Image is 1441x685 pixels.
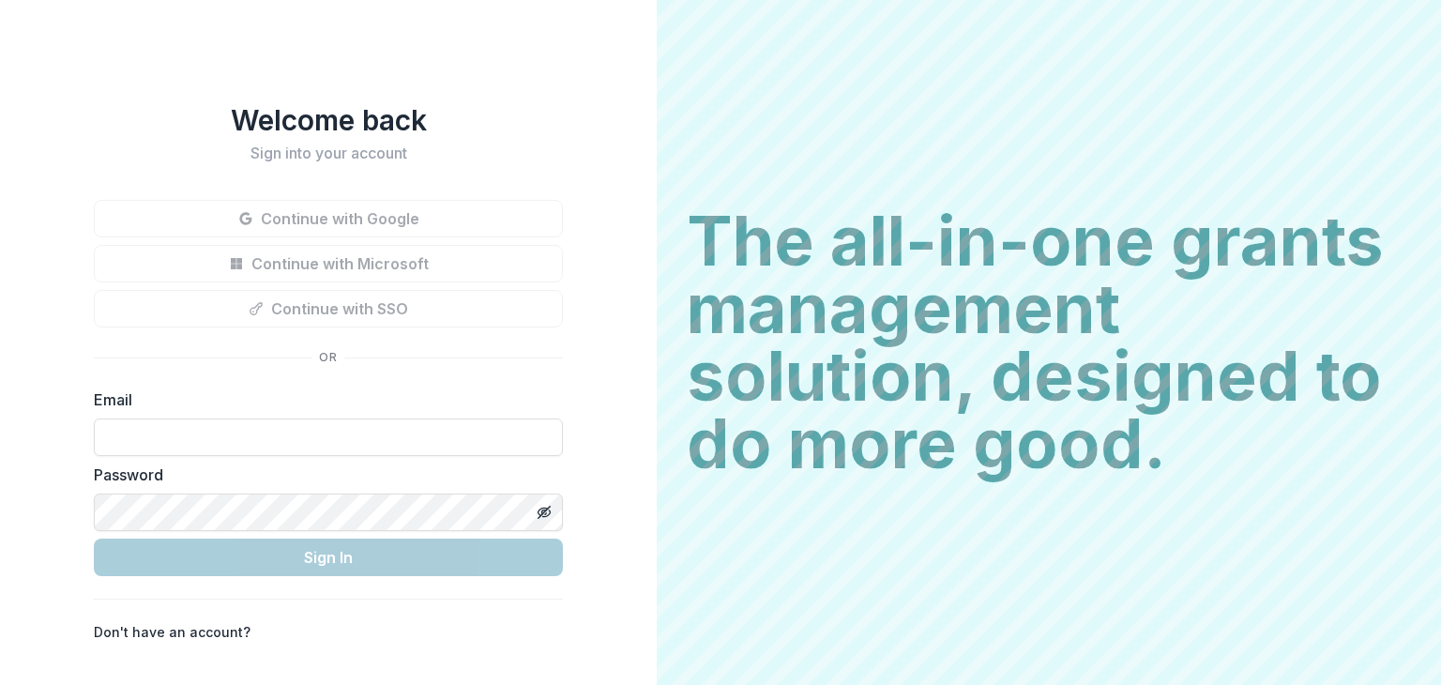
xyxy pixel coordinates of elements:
button: Sign In [94,539,563,576]
button: Toggle password visibility [529,497,559,527]
p: Don't have an account? [94,622,250,642]
h2: Sign into your account [94,145,563,162]
button: Continue with Google [94,200,563,237]
button: Continue with SSO [94,290,563,327]
button: Continue with Microsoft [94,245,563,282]
h1: Welcome back [94,103,563,137]
label: Password [94,464,552,486]
label: Email [94,388,552,411]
